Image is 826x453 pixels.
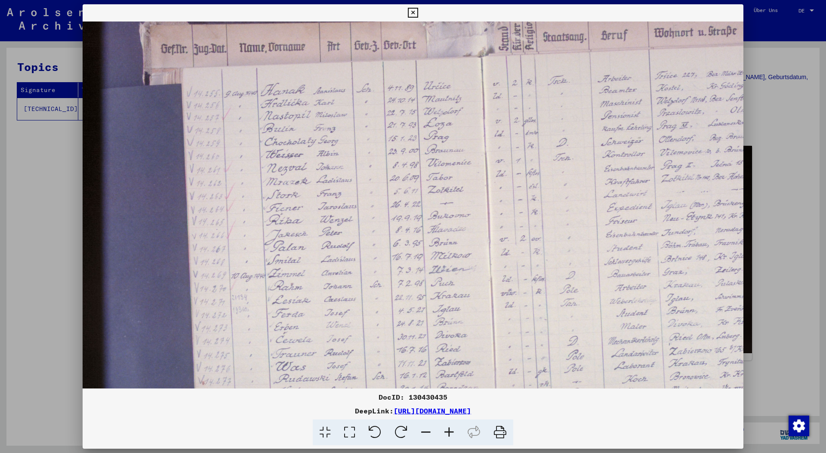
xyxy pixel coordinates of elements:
img: Zustimmung ändern [789,416,809,436]
div: DeepLink: [83,406,743,416]
div: Zustimmung ändern [788,415,809,436]
a: [URL][DOMAIN_NAME] [394,407,471,415]
div: DocID: 130430435 [83,392,743,402]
